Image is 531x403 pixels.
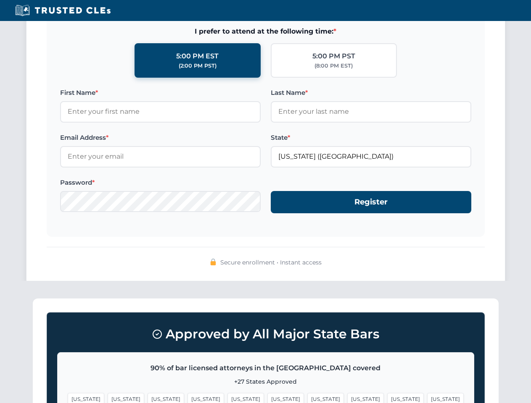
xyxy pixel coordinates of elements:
[271,133,471,143] label: State
[60,178,261,188] label: Password
[176,51,219,62] div: 5:00 PM EST
[271,191,471,213] button: Register
[60,101,261,122] input: Enter your first name
[13,4,113,17] img: Trusted CLEs
[220,258,322,267] span: Secure enrollment • Instant access
[314,62,353,70] div: (8:00 PM EST)
[271,101,471,122] input: Enter your last name
[57,323,474,345] h3: Approved by All Major State Bars
[271,88,471,98] label: Last Name
[179,62,217,70] div: (2:00 PM PST)
[312,51,355,62] div: 5:00 PM PST
[60,88,261,98] label: First Name
[68,377,464,386] p: +27 States Approved
[60,26,471,37] span: I prefer to attend at the following time:
[271,146,471,167] input: Florida (FL)
[60,133,261,143] label: Email Address
[210,259,217,265] img: 🔒
[68,363,464,374] p: 90% of bar licensed attorneys in the [GEOGRAPHIC_DATA] covered
[60,146,261,167] input: Enter your email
